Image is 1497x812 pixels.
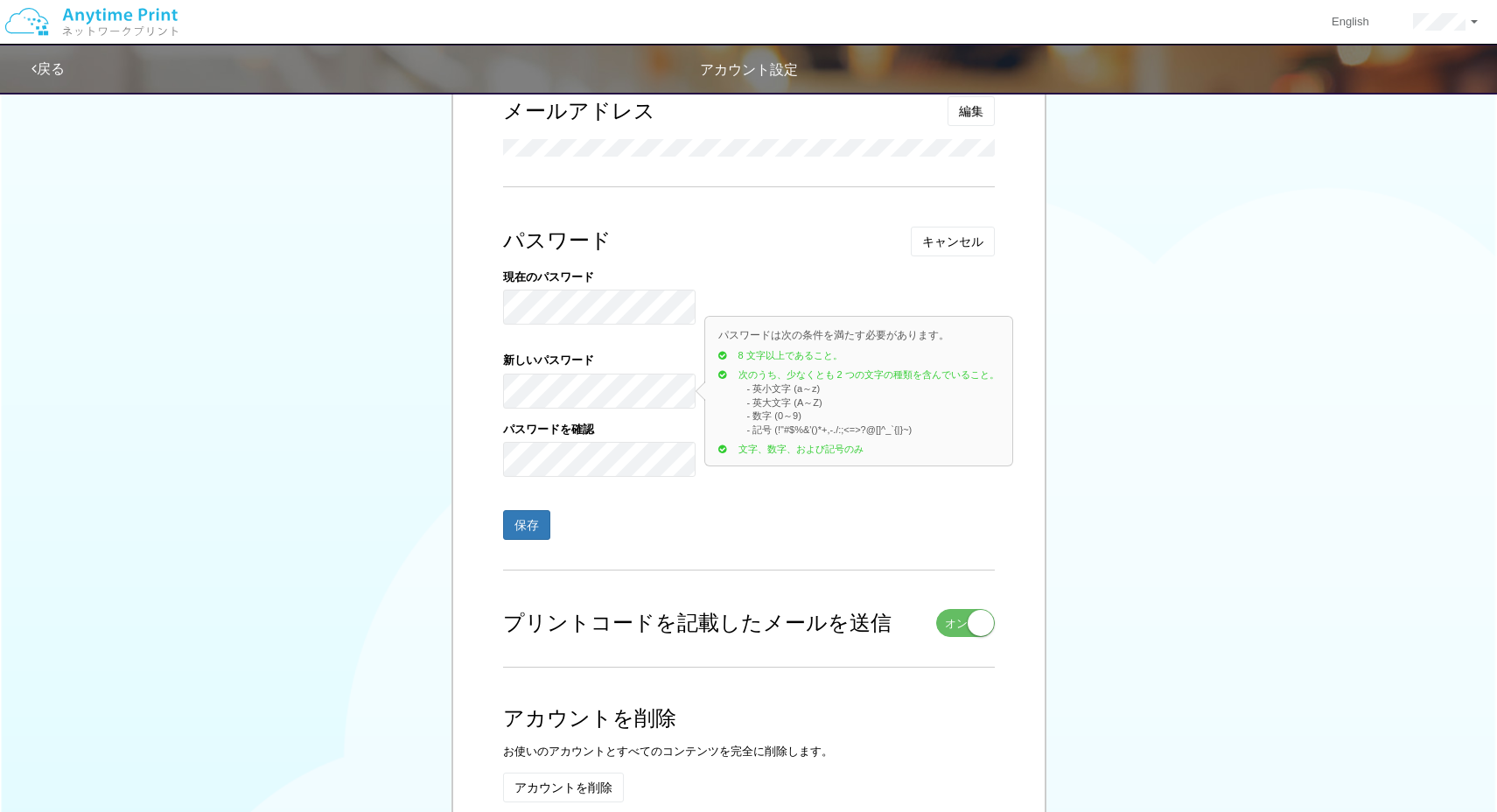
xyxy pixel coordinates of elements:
[503,707,995,730] h2: アカウントを削除
[747,409,999,423] div: - 数字 (0～9)
[948,96,995,126] button: 編集
[738,350,843,360] span: 8 文字以上であること。
[503,100,655,122] h2: メールアドレス
[959,104,983,118] span: 編集
[31,61,65,76] a: 戻る
[503,744,995,760] p: お使いのアカウントとすべてのコンテンツを完全に削除します。
[718,329,949,341] span: パスワードは次の条件を満たす必要があります。
[503,353,594,369] label: 新しいパスワード
[738,369,999,380] span: 次のうち、少なくとも 2 つの文字の種類を含んでいること。
[747,382,999,396] div: - 英小文字 (a～z)
[503,773,624,802] button: アカウントを削除
[945,616,968,633] span: オン
[503,422,594,438] label: パスワードを確認
[503,510,550,540] button: 保存
[747,396,999,410] div: - 英大文字 (A～Z)
[738,444,864,454] span: 文字、数字、および記号のみ
[503,269,594,286] label: 現在のパスワード
[503,612,892,634] h2: プリントコードを記載したメールを送信
[911,227,995,256] button: キャンセル
[503,229,612,252] h2: パスワード
[922,234,983,248] span: キャンセル
[700,62,798,77] span: アカウント設定
[747,423,999,437] div: - 記号 (!"#$%&'()*+,-./:;<=>?@[]^_`{|}~)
